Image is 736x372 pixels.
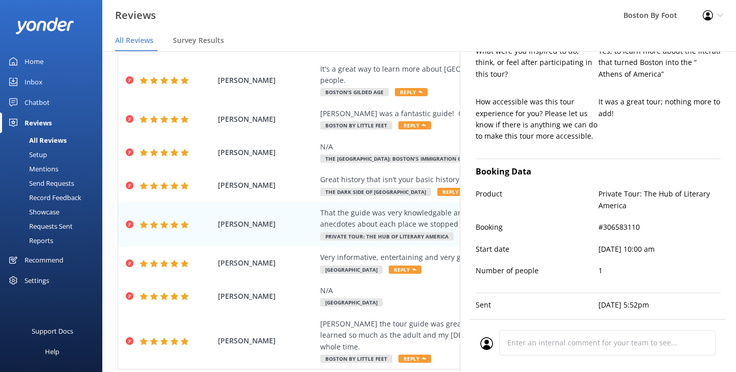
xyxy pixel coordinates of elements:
[320,174,651,185] div: Great history that isn’t your basic history from a book about [GEOGRAPHIC_DATA]
[320,207,651,230] div: That the guide was very knowledgable and generous with their time. As well, out guide had anecdot...
[115,7,156,24] h3: Reviews
[115,35,153,46] span: All Reviews
[6,190,102,205] a: Record Feedback
[218,114,315,125] span: [PERSON_NAME]
[598,244,721,255] p: [DATE] 10:00 am
[398,355,431,363] span: Reply
[6,176,74,190] div: Send Requests
[320,298,383,307] span: [GEOGRAPHIC_DATA]
[476,222,598,233] p: Booking
[25,92,50,113] div: Chatbot
[218,335,315,346] span: [PERSON_NAME]
[25,113,52,133] div: Reviews
[45,341,59,362] div: Help
[598,265,721,276] p: 1
[218,147,315,158] span: [PERSON_NAME]
[320,318,651,353] div: [PERSON_NAME] the tour guide was great- informative, enthusiastic, and kind to everyone. I learne...
[476,46,598,80] p: What were you inspired to do, think, or feel after participating in this tour?
[6,233,53,248] div: Reports
[6,162,102,176] a: Mentions
[476,299,598,311] p: Sent
[173,35,224,46] span: Survey Results
[320,285,651,296] div: N/A
[320,88,389,96] span: Boston's Gilded Age
[218,257,315,269] span: [PERSON_NAME]
[6,205,102,219] a: Showcase
[476,265,598,276] p: Number of people
[218,75,315,86] span: [PERSON_NAME]
[320,108,651,119] div: [PERSON_NAME] was a fantastic guide! Our kids really liked him!
[6,219,102,233] a: Requests Sent
[320,63,651,86] div: It's a great way to learn more about [GEOGRAPHIC_DATA] and its history, architecture, and people.
[598,299,721,311] p: [DATE] 5:52pm
[437,188,470,196] span: Reply
[320,232,454,240] span: Private Tour: The Hub of Literary America
[598,96,721,119] p: It was a great tour; nothing more to add!
[25,72,42,92] div: Inbox
[25,250,63,270] div: Recommend
[6,133,66,147] div: All Reviews
[598,188,721,211] p: Private Tour: The Hub of Literary America
[218,218,315,230] span: [PERSON_NAME]
[320,266,383,274] span: [GEOGRAPHIC_DATA]
[476,244,598,255] p: Start date
[6,190,81,205] div: Record Feedback
[218,291,315,302] span: [PERSON_NAME]
[398,121,431,129] span: Reply
[6,133,102,147] a: All Reviews
[476,188,598,211] p: Product
[320,121,392,129] span: Boston By Little Feet
[6,147,47,162] div: Setup
[395,88,428,96] span: Reply
[6,205,59,219] div: Showcase
[389,266,421,274] span: Reply
[598,46,721,80] p: Yes, to learn more about the literati that turned Boston into the “ Athens of America”
[320,141,651,152] div: N/A
[25,51,43,72] div: Home
[25,270,49,291] div: Settings
[218,180,315,191] span: [PERSON_NAME]
[320,155,488,163] span: The [GEOGRAPHIC_DATA]: Boston's Immigration Gateway
[6,176,102,190] a: Send Requests
[320,252,651,263] div: Very informative, entertaining and very good guide.
[320,355,392,363] span: Boston By Little Feet
[6,162,58,176] div: Mentions
[32,321,73,341] div: Support Docs
[6,233,102,248] a: Reports
[6,147,102,162] a: Setup
[476,96,598,142] p: How accessible was this tour experience for you? Please let us know if there is anything we can d...
[6,219,73,233] div: Requests Sent
[476,165,721,179] h4: Booking Data
[320,188,431,196] span: The Dark Side of [GEOGRAPHIC_DATA]
[480,337,493,350] img: user_profile.svg
[15,17,74,34] img: yonder-white-logo.png
[598,222,721,233] p: #306583110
